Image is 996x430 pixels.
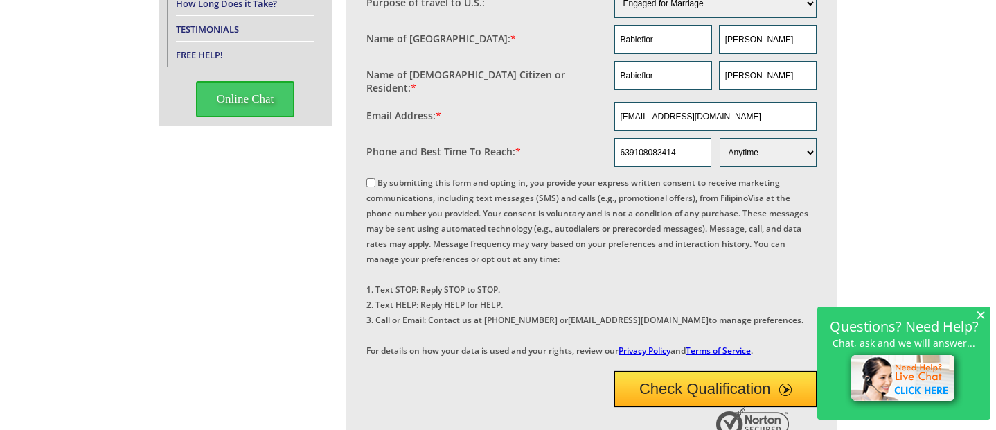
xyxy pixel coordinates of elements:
[614,371,817,407] button: Check Qualification
[824,337,984,349] p: Chat, ask and we will answer...
[719,25,817,54] input: Last Name
[176,23,239,35] a: TESTIMONIALS
[614,61,712,90] input: First Name
[366,109,441,122] label: Email Address:
[366,178,375,187] input: By submitting this form and opting in, you provide your express written consent to receive market...
[845,349,963,410] img: live-chat-icon.png
[719,61,817,90] input: Last Name
[196,81,295,117] span: Online Chat
[614,138,711,167] input: Phone
[976,309,986,320] span: ×
[366,68,601,94] label: Name of [DEMOGRAPHIC_DATA] Citizen or Resident:
[366,177,808,356] label: By submitting this form and opting in, you provide your express written consent to receive market...
[614,102,817,131] input: Email Address
[614,25,712,54] input: First Name
[366,145,521,158] label: Phone and Best Time To Reach:
[176,49,223,61] a: FREE HELP!
[619,345,670,356] a: Privacy Policy
[686,345,751,356] a: Terms of Service
[366,32,516,45] label: Name of [GEOGRAPHIC_DATA]:
[824,320,984,332] h2: Questions? Need Help?
[720,138,817,167] select: Phone and Best Reach Time are required.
